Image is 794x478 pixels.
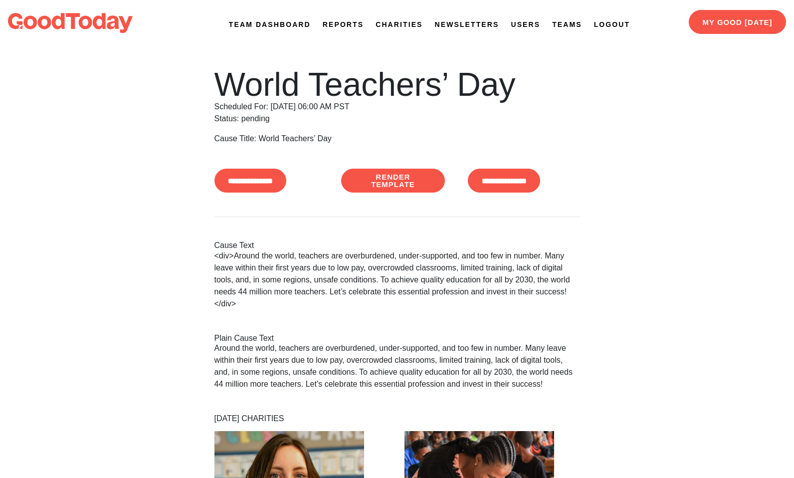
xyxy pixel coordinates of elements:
a: Render Template [341,169,445,193]
a: Reports [323,19,364,30]
img: logo-dark-da6b47b19159aada33782b937e4e11ca563a98e0ec6b0b8896e274de7198bfd4.svg [8,13,133,33]
a: My Good [DATE] [689,10,786,34]
a: Logout [594,19,630,30]
h2: [DATE] CHARITIES [214,414,580,423]
h2: Cause Text [214,241,580,250]
a: Newsletters [435,19,499,30]
a: Teams [552,19,582,30]
a: Team Dashboard [229,19,311,30]
div: Cause Title: World Teachers’ Day [214,133,580,145]
h1: World Teachers’ Day [214,68,580,101]
h2: Plain Cause Text [214,334,580,343]
a: Users [511,19,540,30]
div: Scheduled For: [DATE] 06:00 AM PST Status: pending [214,68,580,125]
a: Charities [376,19,422,30]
